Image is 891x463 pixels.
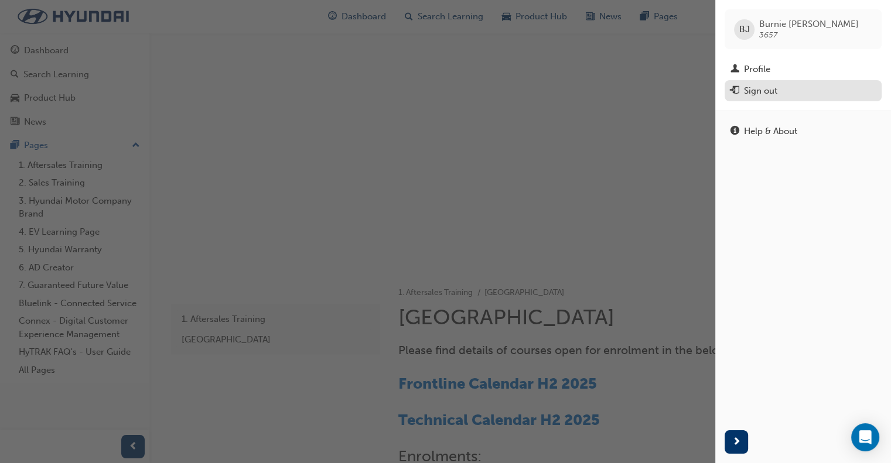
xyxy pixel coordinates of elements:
span: 3657 [759,30,777,40]
span: exit-icon [730,86,739,97]
a: Help & About [725,121,882,142]
a: Profile [725,59,882,80]
div: Open Intercom Messenger [851,423,879,451]
button: Sign out [725,80,882,102]
span: next-icon [732,435,741,450]
div: Sign out [744,84,777,98]
span: Burnie [PERSON_NAME] [759,19,859,29]
div: Profile [744,63,770,76]
div: Help & About [744,125,797,138]
span: info-icon [730,126,739,137]
span: man-icon [730,64,739,75]
span: BJ [739,23,750,36]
